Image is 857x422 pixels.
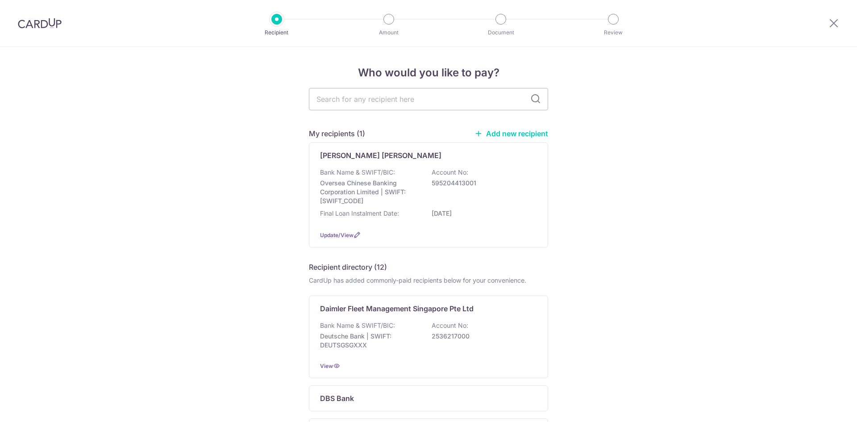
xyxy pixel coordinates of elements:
[320,209,399,218] p: Final Loan Instalment Date:
[320,303,474,314] p: Daimler Fleet Management Singapore Pte Ltd
[432,179,532,188] p: 595204413001
[309,65,548,81] h4: Who would you like to pay?
[474,129,548,138] a: Add new recipient
[468,28,534,37] p: Document
[309,276,548,285] div: CardUp has added commonly-paid recipients below for your convenience.
[320,150,441,161] p: [PERSON_NAME] [PERSON_NAME]
[320,321,395,330] p: Bank Name & SWIFT/BIC:
[432,321,468,330] p: Account No:
[320,179,420,205] p: Oversea Chinese Banking Corporation Limited | SWIFT: [SWIFT_CODE]
[309,88,548,110] input: Search for any recipient here
[320,393,354,404] p: DBS Bank
[309,128,365,139] h5: My recipients (1)
[309,262,387,272] h5: Recipient directory (12)
[18,18,62,29] img: CardUp
[320,168,395,177] p: Bank Name & SWIFT/BIC:
[432,332,532,341] p: 2536217000
[580,28,646,37] p: Review
[320,232,354,238] a: Update/View
[244,28,310,37] p: Recipient
[320,332,420,350] p: Deutsche Bank | SWIFT: DEUTSGSGXXX
[432,209,532,218] p: [DATE]
[356,28,422,37] p: Amount
[320,363,333,369] a: View
[432,168,468,177] p: Account No:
